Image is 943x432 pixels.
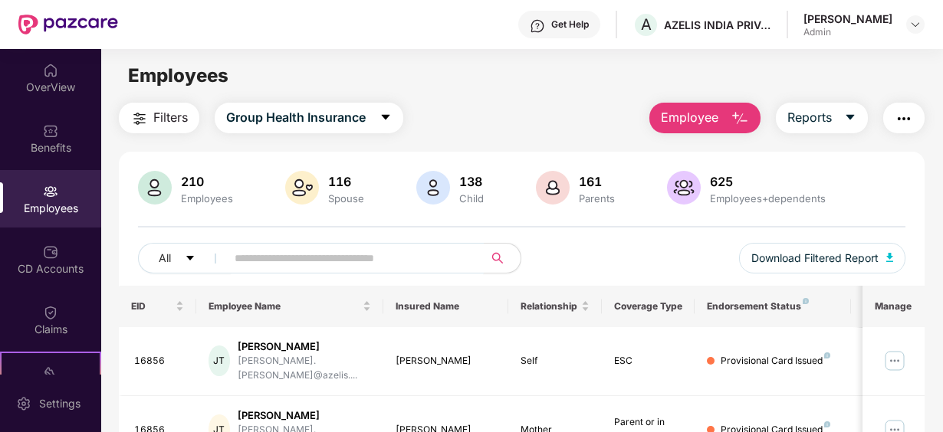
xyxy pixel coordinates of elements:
[226,108,366,127] span: Group Health Insurance
[178,174,236,189] div: 210
[119,286,197,327] th: EID
[159,250,171,267] span: All
[787,108,832,127] span: Reports
[43,63,58,78] img: svg+xml;base64,PHN2ZyBpZD0iSG9tZSIgeG1sbnM9Imh0dHA6Ly93d3cudzMub3JnLzIwMDAvc3ZnIiB3aWR0aD0iMjAiIG...
[803,26,892,38] div: Admin
[130,110,149,128] img: svg+xml;base64,PHN2ZyB4bWxucz0iaHR0cDovL3d3dy53My5vcmcvMjAwMC9zdmciIHdpZHRoPSIyNCIgaGVpZ2h0PSIyNC...
[325,174,367,189] div: 116
[707,174,829,189] div: 625
[707,300,838,313] div: Endorsement Status
[803,11,892,26] div: [PERSON_NAME]
[456,192,487,205] div: Child
[43,244,58,260] img: svg+xml;base64,PHN2ZyBpZD0iQ0RfQWNjb3VudHMiIGRhdGEtbmFtZT0iQ0QgQWNjb3VudHMiIHhtbG5zPSJodHRwOi8vd3...
[119,103,199,133] button: Filters
[751,250,879,267] span: Download Filtered Report
[536,171,570,205] img: svg+xml;base64,PHN2ZyB4bWxucz0iaHR0cDovL3d3dy53My5vcmcvMjAwMC9zdmciIHhtbG5zOnhsaW5rPSJodHRwOi8vd3...
[895,110,913,128] img: svg+xml;base64,PHN2ZyB4bWxucz0iaHR0cDovL3d3dy53My5vcmcvMjAwMC9zdmciIHdpZHRoPSIyNCIgaGVpZ2h0PSIyNC...
[551,18,589,31] div: Get Help
[196,286,383,327] th: Employee Name
[238,408,372,423] div: [PERSON_NAME]
[521,300,578,313] span: Relationship
[844,111,856,125] span: caret-down
[483,252,513,264] span: search
[185,253,195,265] span: caret-down
[383,286,508,327] th: Insured Name
[739,243,906,273] button: Download Filtered Report
[153,108,188,127] span: Filters
[396,354,496,368] div: [PERSON_NAME]
[131,300,173,313] span: EID
[238,339,372,354] div: [PERSON_NAME]
[803,298,809,304] img: svg+xml;base64,PHN2ZyB4bWxucz0iaHR0cDovL3d3dy53My5vcmcvMjAwMC9zdmciIHdpZHRoPSI4IiBoZWlnaHQ9IjgiIH...
[209,300,360,313] span: Employee Name
[641,15,652,34] span: A
[325,192,367,205] div: Spouse
[649,103,761,133] button: Employee
[731,110,749,128] img: svg+xml;base64,PHN2ZyB4bWxucz0iaHR0cDovL3d3dy53My5vcmcvMjAwMC9zdmciIHhtbG5zOnhsaW5rPSJodHRwOi8vd3...
[863,286,925,327] th: Manage
[886,253,894,262] img: svg+xml;base64,PHN2ZyB4bWxucz0iaHR0cDovL3d3dy53My5vcmcvMjAwMC9zdmciIHhtbG5zOnhsaW5rPSJodHRwOi8vd3...
[576,174,618,189] div: 161
[456,174,487,189] div: 138
[43,123,58,139] img: svg+xml;base64,PHN2ZyBpZD0iQmVuZWZpdHMiIHhtbG5zPSJodHRwOi8vd3d3LnczLm9yZy8yMDAwL3N2ZyIgd2lkdGg9Ij...
[34,396,85,411] div: Settings
[18,15,118,34] img: New Pazcare Logo
[614,354,683,368] div: ESC
[508,286,602,327] th: Relationship
[661,108,718,127] span: Employee
[602,286,695,327] th: Coverage Type
[416,171,450,205] img: svg+xml;base64,PHN2ZyB4bWxucz0iaHR0cDovL3d3dy53My5vcmcvMjAwMC9zdmciIHhtbG5zOnhsaW5rPSJodHRwOi8vd3...
[664,18,771,32] div: AZELIS INDIA PRIVATE LIMITED
[215,103,403,133] button: Group Health Insurancecaret-down
[134,354,185,368] div: 16856
[16,396,31,411] img: svg+xml;base64,PHN2ZyBpZD0iU2V0dGluZy0yMHgyMCIgeG1sbnM9Imh0dHA6Ly93d3cudzMub3JnLzIwMDAvc3ZnIiB3aW...
[285,171,319,205] img: svg+xml;base64,PHN2ZyB4bWxucz0iaHR0cDovL3d3dy53My5vcmcvMjAwMC9zdmciIHhtbG5zOnhsaW5rPSJodHRwOi8vd3...
[721,354,830,368] div: Provisional Card Issued
[379,111,392,125] span: caret-down
[209,345,229,376] div: JT
[521,354,590,368] div: Self
[178,192,236,205] div: Employees
[238,354,372,383] div: [PERSON_NAME].[PERSON_NAME]@azelis....
[138,243,232,273] button: Allcaret-down
[128,64,228,87] span: Employees
[707,192,829,205] div: Employees+dependents
[43,365,58,381] img: svg+xml;base64,PHN2ZyB4bWxucz0iaHR0cDovL3d3dy53My5vcmcvMjAwMC9zdmciIHdpZHRoPSIyMSIgaGVpZ2h0PSIyMC...
[909,18,922,31] img: svg+xml;base64,PHN2ZyBpZD0iRHJvcGRvd24tMzJ4MzIiIHhtbG5zPSJodHRwOi8vd3d3LnczLm9yZy8yMDAwL3N2ZyIgd2...
[576,192,618,205] div: Parents
[43,305,58,320] img: svg+xml;base64,PHN2ZyBpZD0iQ2xhaW0iIHhtbG5zPSJodHRwOi8vd3d3LnczLm9yZy8yMDAwL3N2ZyIgd2lkdGg9IjIwIi...
[483,243,521,273] button: search
[882,349,907,373] img: manageButton
[824,352,830,358] img: svg+xml;base64,PHN2ZyB4bWxucz0iaHR0cDovL3d3dy53My5vcmcvMjAwMC9zdmciIHdpZHRoPSI4IiBoZWlnaHQ9IjgiIH...
[824,421,830,427] img: svg+xml;base64,PHN2ZyB4bWxucz0iaHR0cDovL3d3dy53My5vcmcvMjAwMC9zdmciIHdpZHRoPSI4IiBoZWlnaHQ9IjgiIH...
[43,184,58,199] img: svg+xml;base64,PHN2ZyBpZD0iRW1wbG95ZWVzIiB4bWxucz0iaHR0cDovL3d3dy53My5vcmcvMjAwMC9zdmciIHdpZHRoPS...
[138,171,172,205] img: svg+xml;base64,PHN2ZyB4bWxucz0iaHR0cDovL3d3dy53My5vcmcvMjAwMC9zdmciIHhtbG5zOnhsaW5rPSJodHRwOi8vd3...
[530,18,545,34] img: svg+xml;base64,PHN2ZyBpZD0iSGVscC0zMngzMiIgeG1sbnM9Imh0dHA6Ly93d3cudzMub3JnLzIwMDAvc3ZnIiB3aWR0aD...
[667,171,701,205] img: svg+xml;base64,PHN2ZyB4bWxucz0iaHR0cDovL3d3dy53My5vcmcvMjAwMC9zdmciIHhtbG5zOnhsaW5rPSJodHRwOi8vd3...
[776,103,868,133] button: Reportscaret-down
